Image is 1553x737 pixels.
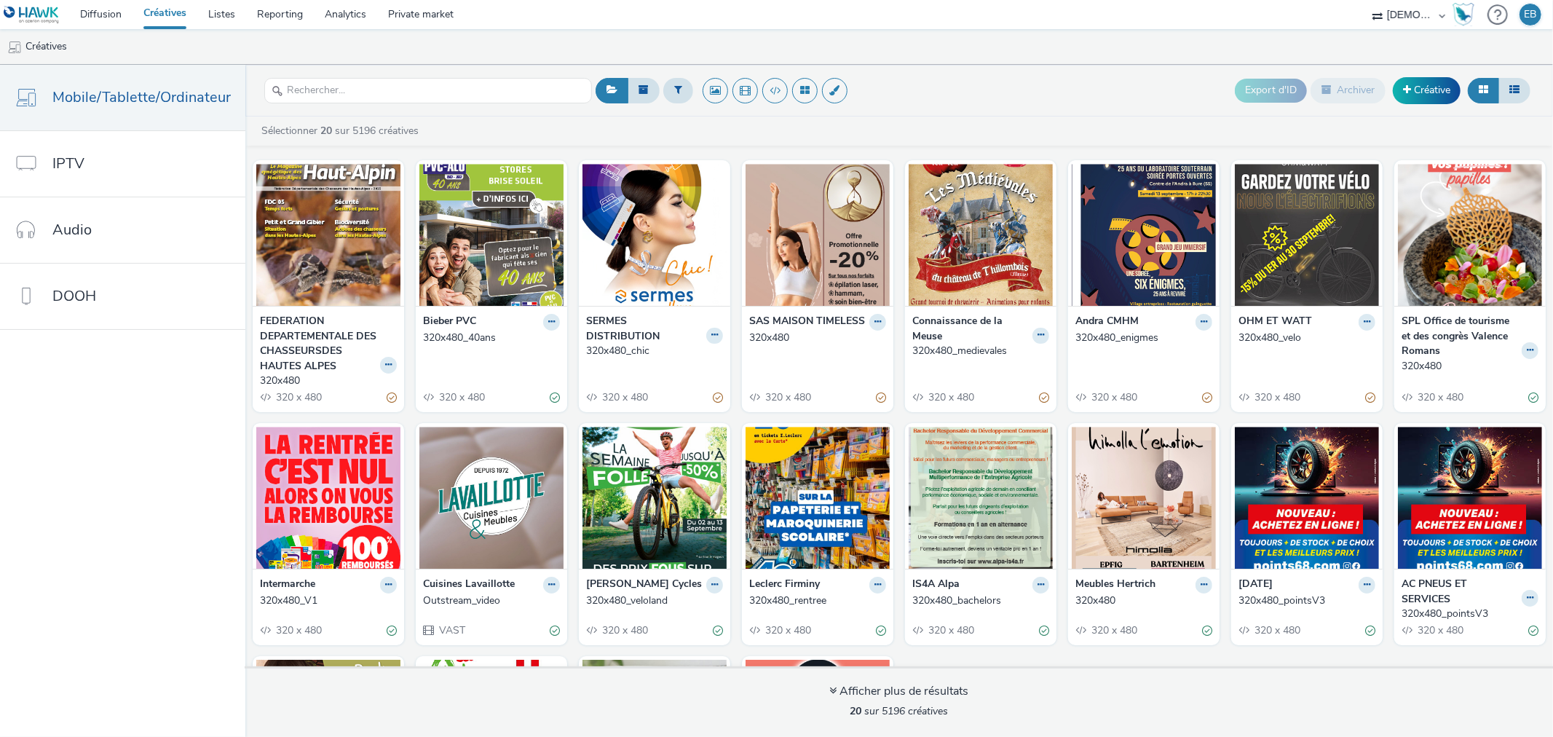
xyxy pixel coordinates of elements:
[1365,623,1375,638] div: Valide
[912,344,1049,358] a: 320x480_medievales
[1238,594,1375,608] a: 320x480_pointsV3
[1075,331,1206,345] div: 320x480_enigmes
[1453,3,1474,26] div: Hawk Academy
[387,390,397,405] div: Partiellement valide
[876,390,886,405] div: Partiellement valide
[909,164,1053,306] img: 320x480_medievales visual
[1402,607,1533,621] div: 320x480_pointsV3
[256,164,400,306] img: 320x480 visual
[419,164,564,306] img: 320x480_40ans visual
[260,594,397,608] a: 320x480_V1
[601,390,648,404] span: 320 x 480
[1498,78,1530,103] button: Liste
[586,344,717,358] div: 320x480_chic
[52,153,84,174] span: IPTV
[274,623,322,637] span: 320 x 480
[927,623,974,637] span: 320 x 480
[1202,390,1212,405] div: Partiellement valide
[423,577,515,594] strong: Cuisines Lavaillotte
[438,623,465,637] span: VAST
[1402,577,1518,607] strong: AC PNEUS ET SERVICES
[1402,314,1518,358] strong: SPL Office de tourisme et des congrès Valence Romans
[1453,3,1480,26] a: Hawk Academy
[1238,331,1370,345] div: 320x480_velo
[586,314,703,344] strong: SERMES DISTRIBUTION
[1072,164,1216,306] img: 320x480_enigmes visual
[586,594,717,608] div: 320x480_veloland
[1090,623,1137,637] span: 320 x 480
[550,623,560,638] div: Valide
[912,594,1049,608] a: 320x480_bachelors
[830,683,969,700] div: Afficher plus de résultats
[1235,79,1307,102] button: Export d'ID
[423,314,476,331] strong: Bieber PVC
[1402,607,1538,621] a: 320x480_pointsV3
[264,78,592,103] input: Rechercher...
[1402,359,1538,374] a: 320x480
[260,314,376,374] strong: FEDERATION DEPARTEMENTALE DES CHASSEURSDES HAUTES ALPES
[550,390,560,405] div: Valide
[1202,623,1212,638] div: Valide
[1311,78,1386,103] button: Archiver
[1238,577,1273,594] strong: [DATE]
[582,427,727,569] img: 320x480_veloland visual
[764,623,811,637] span: 320 x 480
[749,331,880,345] div: 320x480
[586,344,723,358] a: 320x480_chic
[1075,314,1139,331] strong: Andra CMHM
[586,577,702,594] strong: [PERSON_NAME] Cycles
[1253,390,1300,404] span: 320 x 480
[260,577,315,594] strong: Intermarche
[601,623,648,637] span: 320 x 480
[1393,77,1461,103] a: Créative
[1238,314,1312,331] strong: OHM ET WATT
[713,623,723,638] div: Valide
[423,594,560,608] a: Outstream_video
[438,390,485,404] span: 320 x 480
[52,219,92,240] span: Audio
[1525,4,1537,25] div: EB
[4,6,60,24] img: undefined Logo
[749,594,880,608] div: 320x480_rentree
[52,285,96,307] span: DOOH
[260,374,391,388] div: 320x480
[746,164,890,306] img: 320x480 visual
[1253,623,1300,637] span: 320 x 480
[1398,427,1542,569] img: 320x480_pointsV3 visual
[256,427,400,569] img: 320x480_V1 visual
[1075,594,1212,608] a: 320x480
[1238,331,1375,345] a: 320x480_velo
[320,124,332,138] strong: 20
[876,623,886,638] div: Valide
[1238,594,1370,608] div: 320x480_pointsV3
[764,390,811,404] span: 320 x 480
[423,331,560,345] a: 320x480_40ans
[7,40,22,55] img: mobile
[1402,359,1533,374] div: 320x480
[746,427,890,569] img: 320x480_rentree visual
[260,374,397,388] a: 320x480
[260,124,424,138] a: Sélectionner sur 5196 créatives
[1398,164,1542,306] img: 320x480 visual
[1075,594,1206,608] div: 320x480
[586,594,723,608] a: 320x480_veloland
[1072,427,1216,569] img: 320x480 visual
[912,314,1029,344] strong: Connaissance de la Meuse
[1416,623,1463,637] span: 320 x 480
[912,594,1043,608] div: 320x480_bachelors
[927,390,974,404] span: 320 x 480
[912,344,1043,358] div: 320x480_medievales
[713,390,723,405] div: Partiellement valide
[387,623,397,638] div: Valide
[423,594,554,608] div: Outstream_video
[749,594,886,608] a: 320x480_rentree
[749,577,820,594] strong: Leclerc Firminy
[912,577,960,594] strong: IS4A Alpa
[52,87,231,108] span: Mobile/Tablette/Ordinateur
[1528,623,1538,638] div: Valide
[1365,390,1375,405] div: Partiellement valide
[260,594,391,608] div: 320x480_V1
[1075,331,1212,345] a: 320x480_enigmes
[749,314,865,331] strong: SAS MAISON TIMELESS
[1090,390,1137,404] span: 320 x 480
